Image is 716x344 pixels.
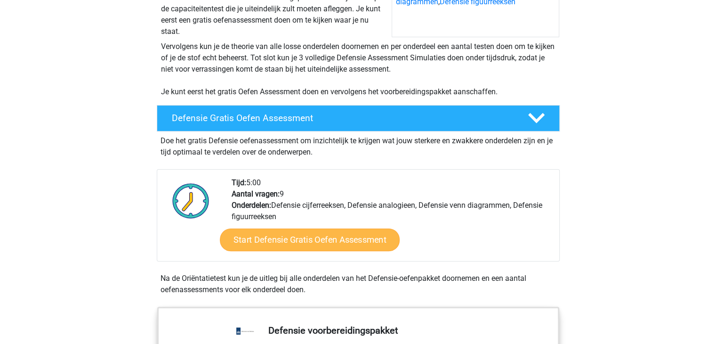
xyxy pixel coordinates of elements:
[232,201,271,210] b: Onderdelen:
[157,41,559,98] div: Vervolgens kun je de theorie van alle losse onderdelen doornemen en per onderdeel een aantal test...
[167,177,215,224] img: Klok
[153,105,563,131] a: Defensie Gratis Oefen Assessment
[157,131,560,158] div: Doe het gratis Defensie oefenassessment om inzichtelijk te krijgen wat jouw sterkere en zwakkere ...
[232,189,280,198] b: Aantal vragen:
[232,178,246,187] b: Tijd:
[172,113,513,123] h4: Defensie Gratis Oefen Assessment
[220,229,400,251] a: Start Defensie Gratis Oefen Assessment
[225,177,559,261] div: 5:00 9 Defensie cijferreeksen, Defensie analogieen, Defensie venn diagrammen, Defensie figuurreeksen
[157,273,560,295] div: Na de Oriëntatietest kun je de uitleg bij alle onderdelen van het Defensie-oefenpakket doornemen ...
